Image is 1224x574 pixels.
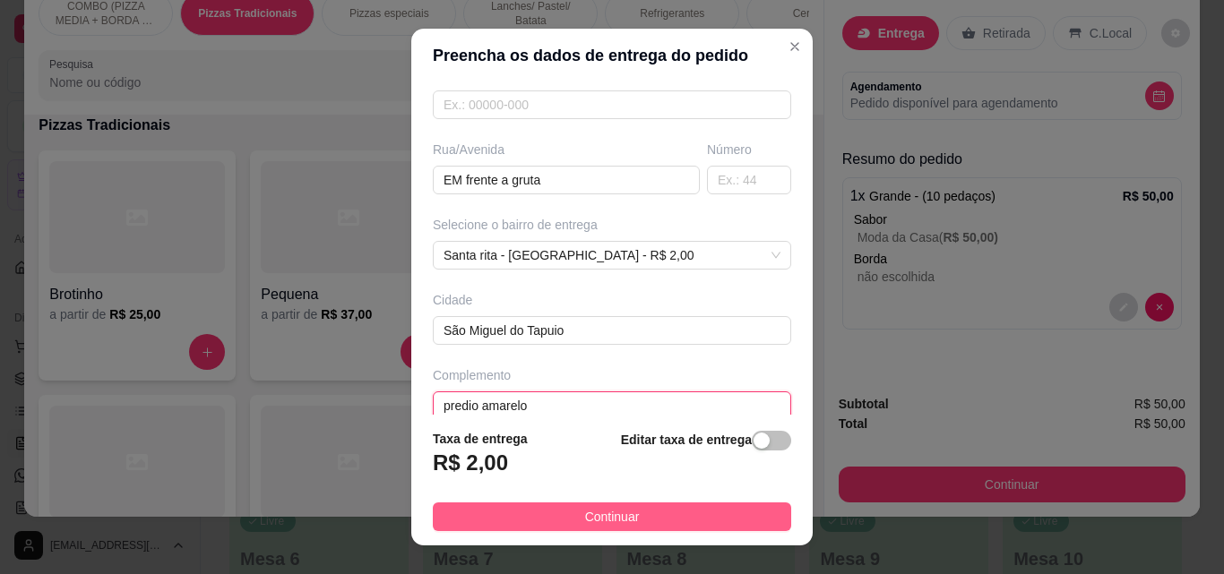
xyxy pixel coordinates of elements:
input: Ex.: Rua Oscar Freire [433,166,700,194]
strong: Editar taxa de entrega [621,433,752,447]
button: Close [780,32,809,61]
span: Santa rita - São Miguel do Tapuio - R$ 2,00 [444,242,780,269]
div: Cidade [433,291,791,309]
div: Número [707,141,791,158]
button: Continuar [433,502,791,531]
input: Ex.: 44 [707,166,791,194]
input: ex: próximo ao posto de gasolina [433,391,791,420]
span: Continuar [585,507,640,527]
header: Preencha os dados de entrega do pedido [411,29,813,82]
input: Ex.: 00000-000 [433,90,791,119]
strong: Taxa de entrega [433,432,528,446]
div: Complemento [433,366,791,384]
h3: R$ 2,00 [433,449,508,477]
div: Rua/Avenida [433,141,700,158]
input: Ex.: Santo André [433,316,791,345]
div: Selecione o bairro de entrega [433,216,791,234]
